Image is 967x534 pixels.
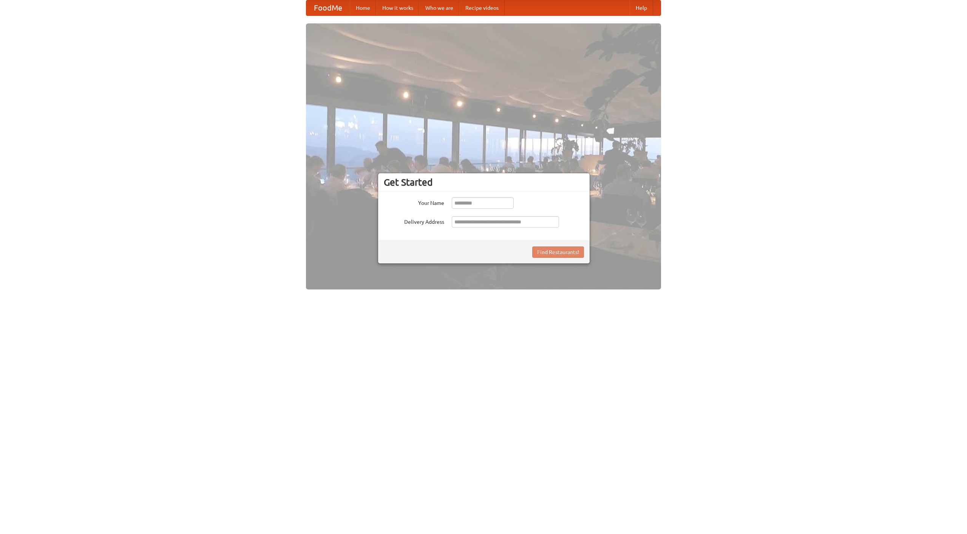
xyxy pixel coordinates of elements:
a: Who we are [419,0,459,15]
a: Recipe videos [459,0,505,15]
label: Your Name [384,197,444,207]
a: Help [630,0,653,15]
a: FoodMe [306,0,350,15]
h3: Get Started [384,177,584,188]
button: Find Restaurants! [532,246,584,258]
a: How it works [376,0,419,15]
a: Home [350,0,376,15]
label: Delivery Address [384,216,444,226]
